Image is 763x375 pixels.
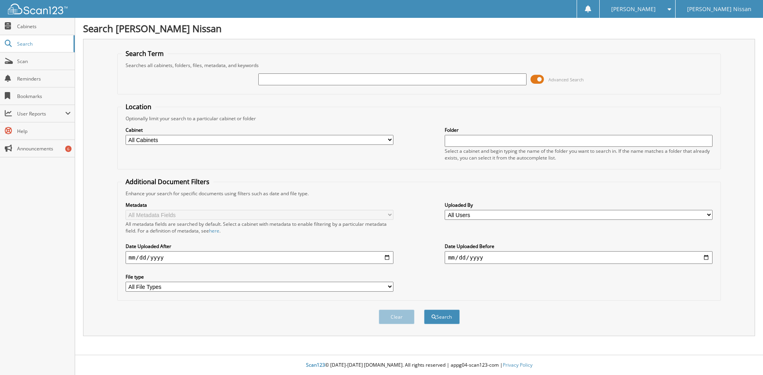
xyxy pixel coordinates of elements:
[17,110,65,117] span: User Reports
[687,7,751,12] span: [PERSON_NAME] Nissan
[75,356,763,375] div: © [DATE]-[DATE] [DOMAIN_NAME]. All rights reserved | appg04-scan123-com |
[122,190,717,197] div: Enhance your search for specific documents using filters such as date and file type.
[209,227,219,234] a: here
[17,75,71,82] span: Reminders
[8,4,68,14] img: scan123-logo-white.svg
[17,93,71,100] span: Bookmarks
[65,146,72,152] div: 6
[548,77,584,83] span: Advanced Search
[126,202,393,208] label: Metadata
[611,7,656,12] span: [PERSON_NAME]
[445,251,713,264] input: end
[126,127,393,133] label: Cabinet
[122,49,168,58] legend: Search Term
[445,148,713,161] div: Select a cabinet and begin typing the name of the folder you want to search in. If the name match...
[17,128,71,135] span: Help
[122,102,155,111] legend: Location
[17,40,70,47] span: Search
[122,177,213,186] legend: Additional Document Filters
[126,221,393,234] div: All metadata fields are searched by default. Select a cabinet with metadata to enable filtering b...
[126,251,393,264] input: start
[17,58,71,65] span: Scan
[126,273,393,280] label: File type
[126,243,393,250] label: Date Uploaded After
[379,310,414,324] button: Clear
[503,362,533,368] a: Privacy Policy
[445,127,713,133] label: Folder
[122,115,717,122] div: Optionally limit your search to a particular cabinet or folder
[445,243,713,250] label: Date Uploaded Before
[17,23,71,30] span: Cabinets
[424,310,460,324] button: Search
[122,62,717,69] div: Searches all cabinets, folders, files, metadata, and keywords
[17,145,71,152] span: Announcements
[306,362,325,368] span: Scan123
[83,22,755,35] h1: Search [PERSON_NAME] Nissan
[445,202,713,208] label: Uploaded By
